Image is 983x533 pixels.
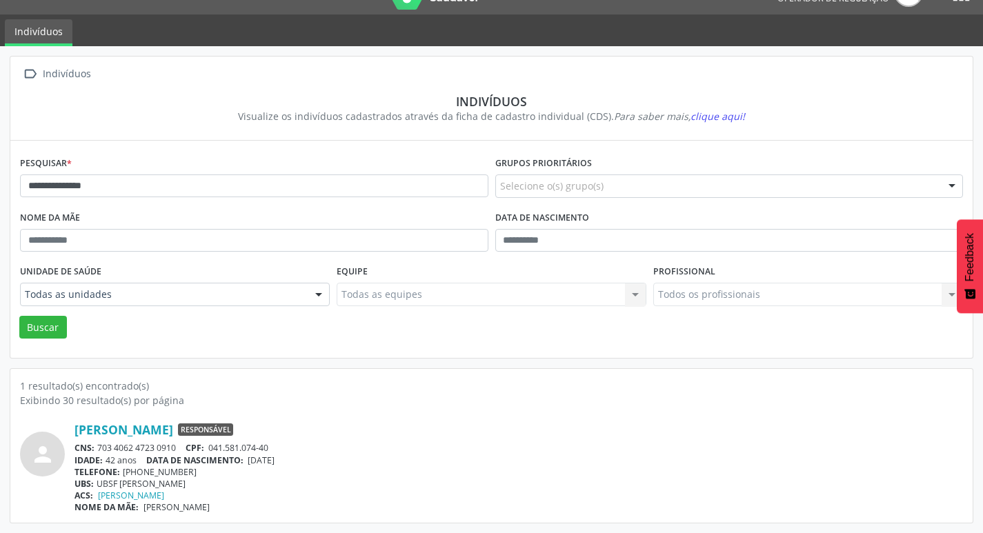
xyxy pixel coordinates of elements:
[146,454,244,466] span: DATA DE NASCIMENTO:
[248,454,275,466] span: [DATE]
[75,466,120,478] span: TELEFONE:
[178,423,233,436] span: Responsável
[75,478,963,490] div: UBSF [PERSON_NAME]
[75,478,94,490] span: UBS:
[75,454,103,466] span: IDADE:
[208,442,268,454] span: 041.581.074-40
[20,64,40,84] i: 
[614,110,745,123] i: Para saber mais,
[20,64,93,84] a:  Indivíduos
[143,501,210,513] span: [PERSON_NAME]
[75,422,173,437] a: [PERSON_NAME]
[75,490,93,501] span: ACS:
[30,109,953,123] div: Visualize os indivíduos cadastrados através da ficha de cadastro individual (CDS).
[98,490,164,501] a: [PERSON_NAME]
[653,261,715,283] label: Profissional
[495,208,589,229] label: Data de nascimento
[20,261,101,283] label: Unidade de saúde
[691,110,745,123] span: clique aqui!
[75,442,963,454] div: 703 4062 4723 0910
[75,442,95,454] span: CNS:
[20,379,963,393] div: 1 resultado(s) encontrado(s)
[20,208,80,229] label: Nome da mãe
[186,442,204,454] span: CPF:
[5,19,72,46] a: Indivíduos
[337,261,368,283] label: Equipe
[25,288,301,301] span: Todas as unidades
[20,393,963,408] div: Exibindo 30 resultado(s) por página
[30,442,55,467] i: person
[75,501,139,513] span: NOME DA MÃE:
[495,153,592,174] label: Grupos prioritários
[19,316,67,339] button: Buscar
[75,454,963,466] div: 42 anos
[964,233,976,281] span: Feedback
[30,94,953,109] div: Indivíduos
[957,219,983,313] button: Feedback - Mostrar pesquisa
[40,64,93,84] div: Indivíduos
[20,153,72,174] label: Pesquisar
[500,179,604,193] span: Selecione o(s) grupo(s)
[75,466,963,478] div: [PHONE_NUMBER]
